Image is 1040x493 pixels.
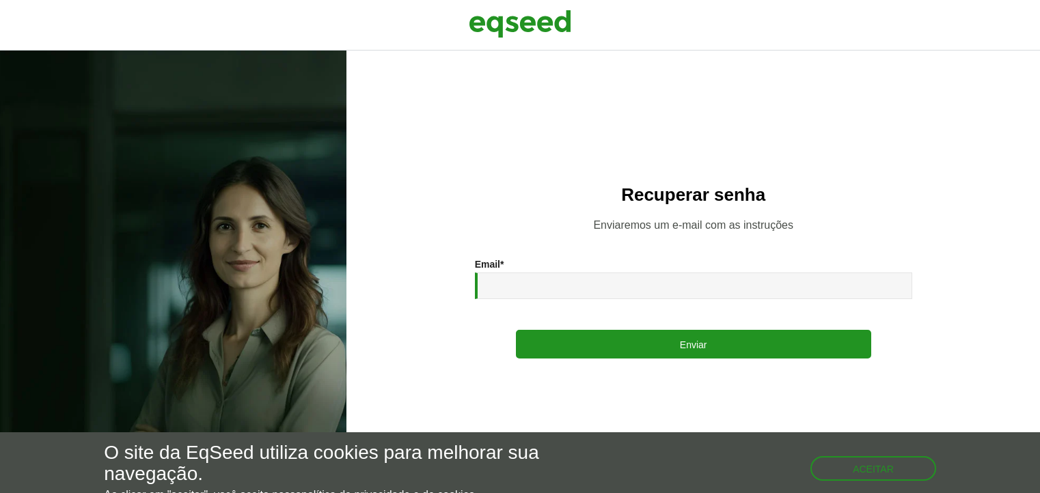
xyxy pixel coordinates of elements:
[104,442,603,485] h5: O site da EqSeed utiliza cookies para melhorar sua navegação.
[374,185,1013,205] h2: Recuperar senha
[810,456,936,481] button: Aceitar
[516,330,871,358] button: Enviar
[374,219,1013,231] p: Enviaremos um e-mail com as instruções
[475,259,504,269] label: Email
[500,259,504,270] span: Este campo é obrigatório.
[469,7,571,41] img: EqSeed Logo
